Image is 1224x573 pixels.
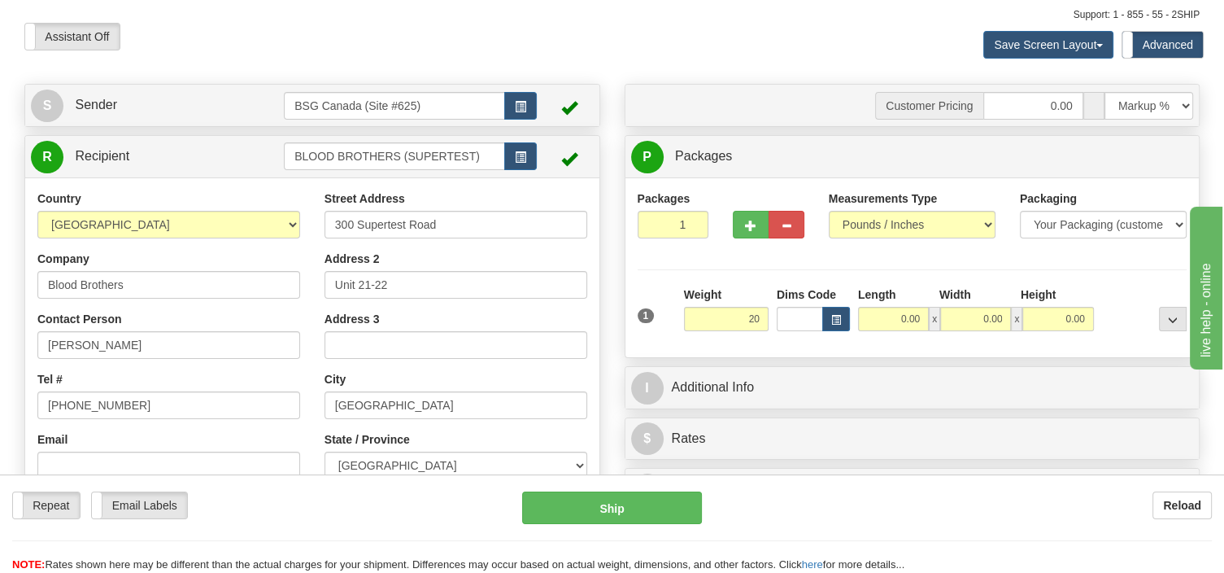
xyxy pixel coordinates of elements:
label: Measurements Type [829,190,938,207]
label: State / Province [325,431,410,448]
label: Tel # [37,371,63,387]
label: Packaging [1020,190,1077,207]
a: here [802,558,823,571]
a: S Sender [31,89,284,122]
button: Reload [1152,492,1212,519]
span: Packages [675,149,732,163]
label: Street Address [325,190,405,207]
label: Address 2 [325,251,380,267]
a: R Recipient [31,140,256,173]
span: S [31,90,63,122]
label: Width [939,286,971,303]
span: O [631,474,664,506]
input: Sender Id [284,92,505,120]
span: Customer Pricing [875,92,982,120]
span: 1 [638,308,655,323]
label: Assistant Off [25,24,120,50]
label: Country [37,190,81,207]
label: Email Labels [92,492,187,518]
span: Recipient [75,149,129,163]
label: Packages [638,190,690,207]
a: OShipment Options [631,473,1194,506]
a: P Packages [631,140,1194,173]
span: R [31,141,63,173]
input: Enter a location [325,211,587,238]
a: IAdditional Info [631,371,1194,405]
a: $Rates [631,422,1194,456]
label: Weight [684,286,721,303]
div: live help - online [12,10,150,29]
label: Length [858,286,896,303]
input: Recipient Id [284,142,505,170]
iframe: chat widget [1187,203,1222,370]
label: Repeat [13,492,80,518]
div: ... [1159,307,1187,331]
label: City [325,371,346,387]
label: Advanced [1122,32,1203,58]
span: NOTE: [12,558,45,571]
button: Save Screen Layout [983,31,1113,59]
span: x [1011,307,1022,331]
div: Support: 1 - 855 - 55 - 2SHIP [24,8,1200,22]
span: Sender [75,98,117,112]
span: x [929,307,940,331]
span: $ [631,422,664,455]
label: Address 3 [325,311,380,327]
label: Email [37,431,68,448]
span: P [631,141,664,173]
b: Reload [1163,499,1201,512]
label: Company [37,251,89,267]
span: I [631,372,664,405]
label: Height [1021,286,1056,303]
label: Dims Code [777,286,836,303]
button: Ship [522,492,702,524]
label: Contact Person [37,311,121,327]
